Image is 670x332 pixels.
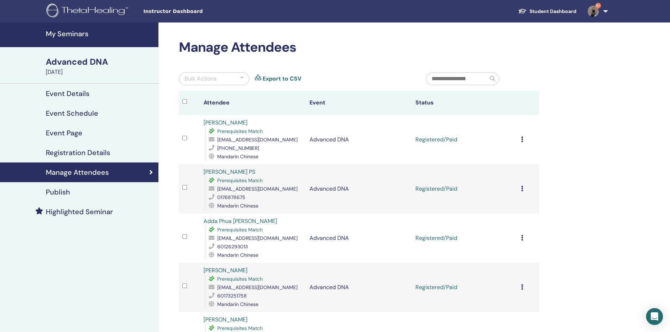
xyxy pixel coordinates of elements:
div: [DATE] [46,68,154,76]
h4: Registration Details [46,148,110,157]
h4: Manage Attendees [46,168,109,177]
span: [EMAIL_ADDRESS][DOMAIN_NAME] [217,136,298,143]
a: [PERSON_NAME] [203,267,248,274]
td: Advanced DNA [306,115,412,164]
th: Event [306,91,412,115]
span: 9+ [595,3,601,8]
td: Advanced DNA [306,263,412,312]
span: 0176878675 [217,194,245,200]
span: [PHONE_NUMBER] [217,145,259,151]
span: Mandarin Chinese [217,252,258,258]
span: Prerequisites Match [217,177,263,184]
a: [PERSON_NAME] [203,316,248,323]
a: Export to CSV [263,75,301,83]
div: Advanced DNA [46,56,154,68]
h4: Publish [46,188,70,196]
img: default.jpg [588,6,599,17]
span: Prerequisites Match [217,276,263,282]
h2: Manage Attendees [179,39,539,56]
a: [PERSON_NAME] PS [203,168,255,175]
img: logo.png [46,4,131,19]
h4: Event Schedule [46,109,98,117]
img: graduation-cap-white.svg [518,8,527,14]
span: Mandarin Chinese [217,203,258,209]
a: [PERSON_NAME] [203,119,248,126]
a: Adda Phua [PERSON_NAME] [203,217,277,225]
span: Mandarin Chinese [217,153,258,160]
a: Advanced DNA[DATE] [42,56,158,76]
h4: My Seminars [46,30,154,38]
span: 60126293013 [217,243,248,250]
td: Advanced DNA [306,213,412,263]
a: Student Dashboard [513,5,582,18]
span: Prerequisites Match [217,128,263,134]
td: Advanced DNA [306,164,412,213]
h4: Event Page [46,129,82,137]
span: 60173251758 [217,293,247,299]
span: [EMAIL_ADDRESS][DOMAIN_NAME] [217,235,298,241]
span: Instructor Dashboard [143,8,249,15]
span: Mandarin Chinese [217,301,258,307]
h4: Event Details [46,89,89,98]
div: Bulk Actions [184,75,217,83]
span: [EMAIL_ADDRESS][DOMAIN_NAME] [217,284,298,290]
th: Attendee [200,91,306,115]
span: Prerequisites Match [217,226,263,233]
span: Prerequisites Match [217,325,263,331]
h4: Highlighted Seminar [46,207,113,216]
th: Status [412,91,518,115]
div: Open Intercom Messenger [646,308,663,325]
span: [EMAIL_ADDRESS][DOMAIN_NAME] [217,186,298,192]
